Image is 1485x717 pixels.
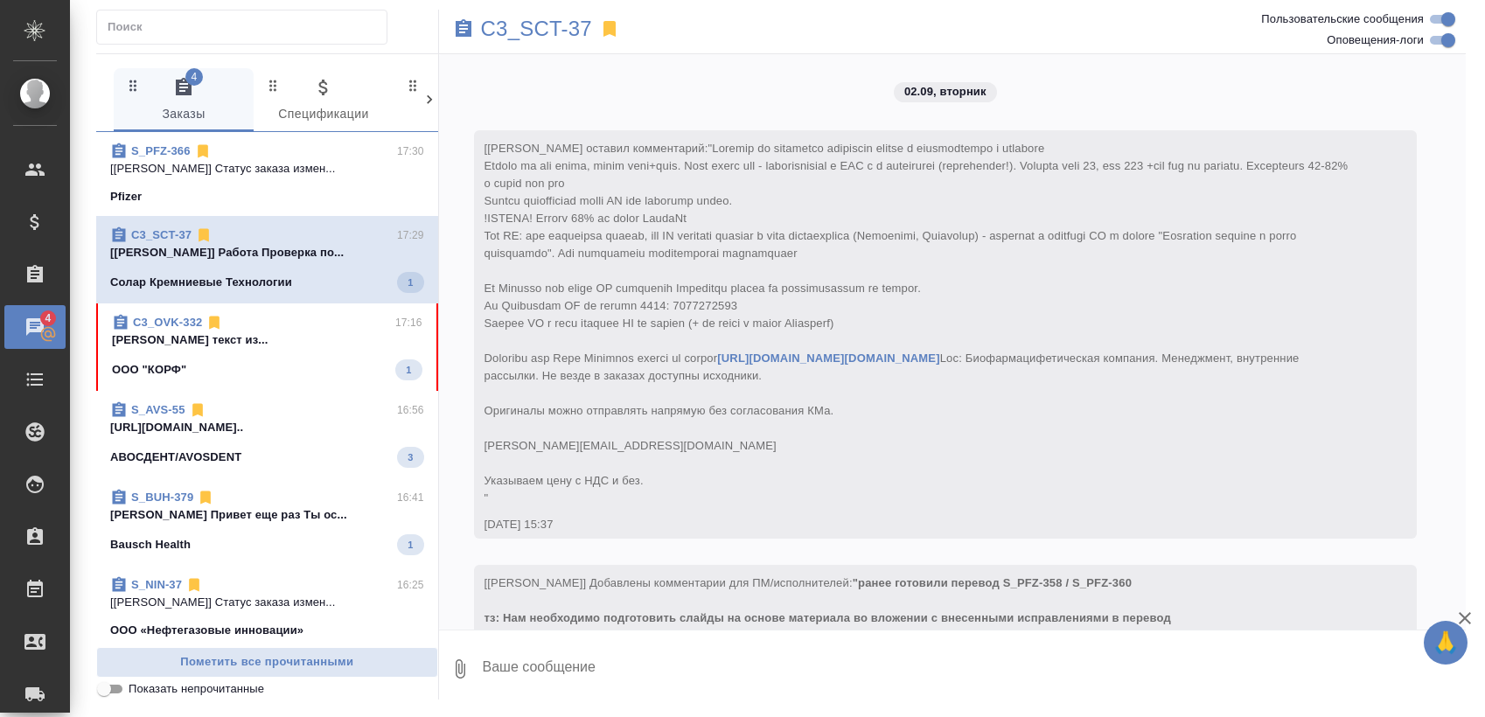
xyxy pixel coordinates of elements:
[397,226,424,244] p: 17:29
[397,401,424,419] p: 16:56
[112,331,422,349] p: [PERSON_NAME] текст из...
[485,576,1235,659] span: [[PERSON_NAME]] Добавлены комментарии для ПМ/исполнителей:
[397,449,423,466] span: 3
[485,576,1235,659] span: "ранее готовили перевод S_PFZ-358 / S_PFZ-360 тз: Нам необходимо подготовить слайды на основе мат...
[1327,31,1424,49] span: Оповещения-логи
[110,506,424,524] p: [PERSON_NAME] Привет еще раз Ты ос...
[206,314,223,331] svg: Отписаться
[96,566,438,650] div: S_NIN-3716:25[[PERSON_NAME]] Статус заказа измен...ООО «Нефтегазовые инновации»
[131,144,191,157] a: S_PFZ-366
[110,622,303,639] p: ООО «Нефтегазовые инновации»
[481,20,592,38] a: C3_SCT-37
[395,314,422,331] p: 17:16
[96,391,438,478] div: S_AVS-5516:56[URL][DOMAIN_NAME]..АВОСДЕНТ/AVOSDENT3
[96,647,438,678] button: Пометить все прочитанными
[194,143,212,160] svg: Отписаться
[197,489,214,506] svg: Отписаться
[110,274,292,291] p: Солар Кремниевые Технологии
[96,303,438,391] div: C3_OVK-33217:16[PERSON_NAME] текст из...ООО "КОРФ"1
[106,652,429,672] span: Пометить все прочитанными
[110,449,241,466] p: АВОСДЕНТ/AVOSDENT
[265,77,282,94] svg: Зажми и перетащи, чтобы поменять порядок вкладок
[131,228,192,241] a: C3_SCT-37
[125,77,142,94] svg: Зажми и перетащи, чтобы поменять порядок вкладок
[485,142,1352,505] span: [[PERSON_NAME] оставил комментарий:
[124,77,243,125] span: Заказы
[185,576,203,594] svg: Отписаться
[96,478,438,566] div: S_BUH-37916:41[PERSON_NAME] Привет еще раз Ты ос...Bausch Health1
[110,536,191,553] p: Bausch Health
[397,489,424,506] p: 16:41
[397,576,424,594] p: 16:25
[129,680,264,698] span: Показать непрочитанные
[485,516,1356,533] div: [DATE] 15:37
[34,310,61,327] span: 4
[110,160,424,178] p: [[PERSON_NAME]] Статус заказа измен...
[1261,10,1424,28] span: Пользовательские сообщения
[717,352,939,365] a: [URL][DOMAIN_NAME][DOMAIN_NAME]
[404,77,523,125] span: Клиенты
[1424,621,1468,665] button: 🙏
[110,244,424,261] p: [[PERSON_NAME]] Работа Проверка по...
[4,305,66,349] a: 4
[189,401,206,419] svg: Отписаться
[397,143,424,160] p: 17:30
[131,491,193,504] a: S_BUH-379
[264,77,383,125] span: Спецификации
[485,142,1352,505] span: "Loremip do sitametco adipiscin elitse d eiusmodtempo i utlabore Etdolo ma ali enima, minim veni+...
[185,68,203,86] span: 4
[110,188,142,205] p: Pfizer
[110,594,424,611] p: [[PERSON_NAME]] Статус заказа измен...
[133,316,202,329] a: C3_OVK-332
[904,83,987,101] p: 02.09, вторник
[395,361,422,379] span: 1
[397,536,423,553] span: 1
[110,419,424,436] p: [URL][DOMAIN_NAME]..
[195,226,213,244] svg: Отписаться
[397,274,423,291] span: 1
[108,15,387,39] input: Поиск
[96,132,438,216] div: S_PFZ-36617:30[[PERSON_NAME]] Статус заказа измен...Pfizer
[131,403,185,416] a: S_AVS-55
[131,578,182,591] a: S_NIN-37
[1431,624,1461,661] span: 🙏
[112,361,186,379] p: ООО "КОРФ"
[96,216,438,303] div: C3_SCT-3717:29[[PERSON_NAME]] Работа Проверка по...Солар Кремниевые Технологии1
